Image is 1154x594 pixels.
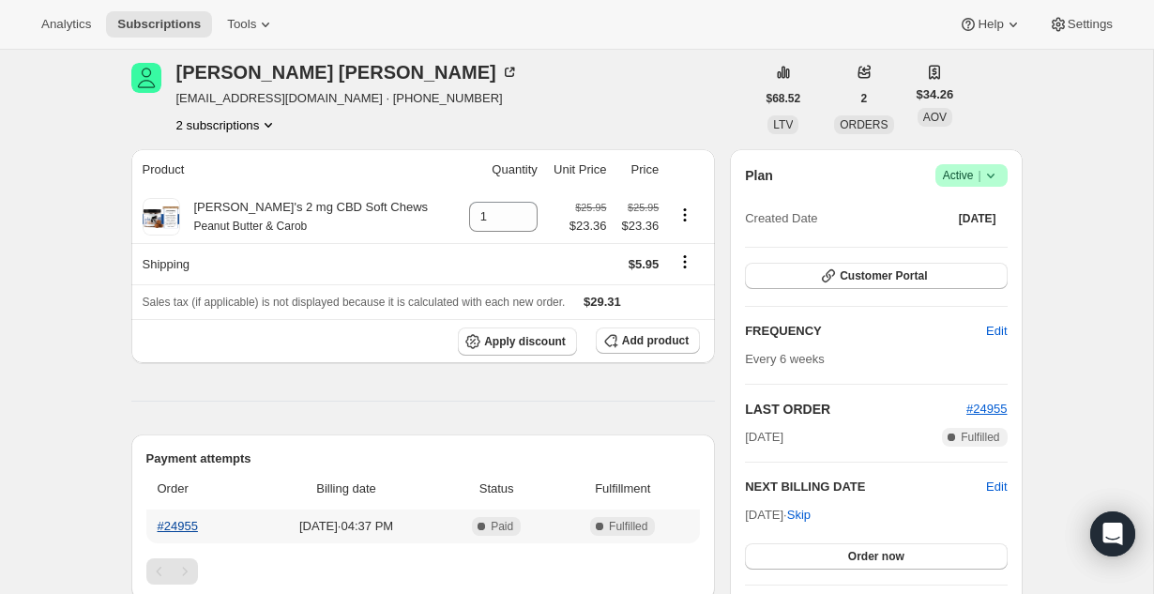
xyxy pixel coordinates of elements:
span: Add product [622,333,689,348]
small: $25.95 [628,202,659,213]
h2: FREQUENCY [745,322,986,341]
button: Help [948,11,1033,38]
button: Edit [986,478,1007,496]
span: $29.31 [584,295,621,309]
h2: NEXT BILLING DATE [745,478,986,496]
button: Product actions [176,115,279,134]
span: Fulfilled [961,430,999,445]
nav: Pagination [146,558,701,585]
div: [PERSON_NAME]'s 2 mg CBD Soft Chews [180,198,429,236]
th: Shipping [131,243,458,284]
span: Sales tax (if applicable) is not displayed because it is calculated with each new order. [143,296,566,309]
th: Product [131,149,458,190]
span: 2 [861,91,868,106]
button: Skip [776,500,822,530]
span: [DATE] [959,211,996,226]
img: product img [143,198,180,236]
span: Apply discount [484,334,566,349]
button: Customer Portal [745,263,1007,289]
span: Fulfilled [609,519,647,534]
th: Price [612,149,664,190]
div: Open Intercom Messenger [1090,511,1135,556]
span: Analytics [41,17,91,32]
button: #24955 [966,400,1007,419]
button: Order now [745,543,1007,570]
button: Tools [216,11,286,38]
span: ORDERS [840,118,888,131]
span: $68.52 [767,91,801,106]
span: Skip [787,506,811,525]
h2: Plan [745,166,773,185]
th: Quantity [457,149,543,190]
span: $23.36 [617,217,659,236]
button: Shipping actions [670,251,700,272]
span: AOV [923,111,947,124]
span: Subscriptions [117,17,201,32]
button: Add product [596,327,700,354]
span: Order now [848,549,904,564]
span: Help [978,17,1003,32]
span: [DATE] · 04:37 PM [256,517,436,536]
button: Settings [1038,11,1124,38]
th: Unit Price [543,149,613,190]
th: Order [146,468,251,510]
span: $5.95 [629,257,660,271]
a: #24955 [966,402,1007,416]
small: Peanut Butter & Carob [194,220,308,233]
span: [EMAIL_ADDRESS][DOMAIN_NAME] · [PHONE_NUMBER] [176,89,519,108]
span: Tools [227,17,256,32]
span: Larry Clifton [131,63,161,93]
span: Fulfillment [556,480,689,498]
span: Active [943,166,1000,185]
span: Settings [1068,17,1113,32]
button: $68.52 [755,85,812,112]
span: Status [448,480,545,498]
button: Subscriptions [106,11,212,38]
button: 2 [850,85,879,112]
small: $25.95 [575,202,606,213]
a: #24955 [158,519,198,533]
h2: LAST ORDER [745,400,966,419]
h2: Payment attempts [146,449,701,468]
span: Paid [491,519,513,534]
div: [PERSON_NAME] [PERSON_NAME] [176,63,519,82]
button: [DATE] [948,206,1008,232]
span: Billing date [256,480,436,498]
button: Product actions [670,205,700,225]
button: Apply discount [458,327,577,356]
span: [DATE] · [745,508,811,522]
span: LTV [773,118,793,131]
span: $34.26 [917,85,954,104]
span: Created Date [745,209,817,228]
span: Customer Portal [840,268,927,283]
span: Every 6 weeks [745,352,825,366]
span: [DATE] [745,428,783,447]
button: Edit [975,316,1018,346]
button: Analytics [30,11,102,38]
span: $23.36 [569,217,607,236]
span: Edit [986,322,1007,341]
span: | [978,168,980,183]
